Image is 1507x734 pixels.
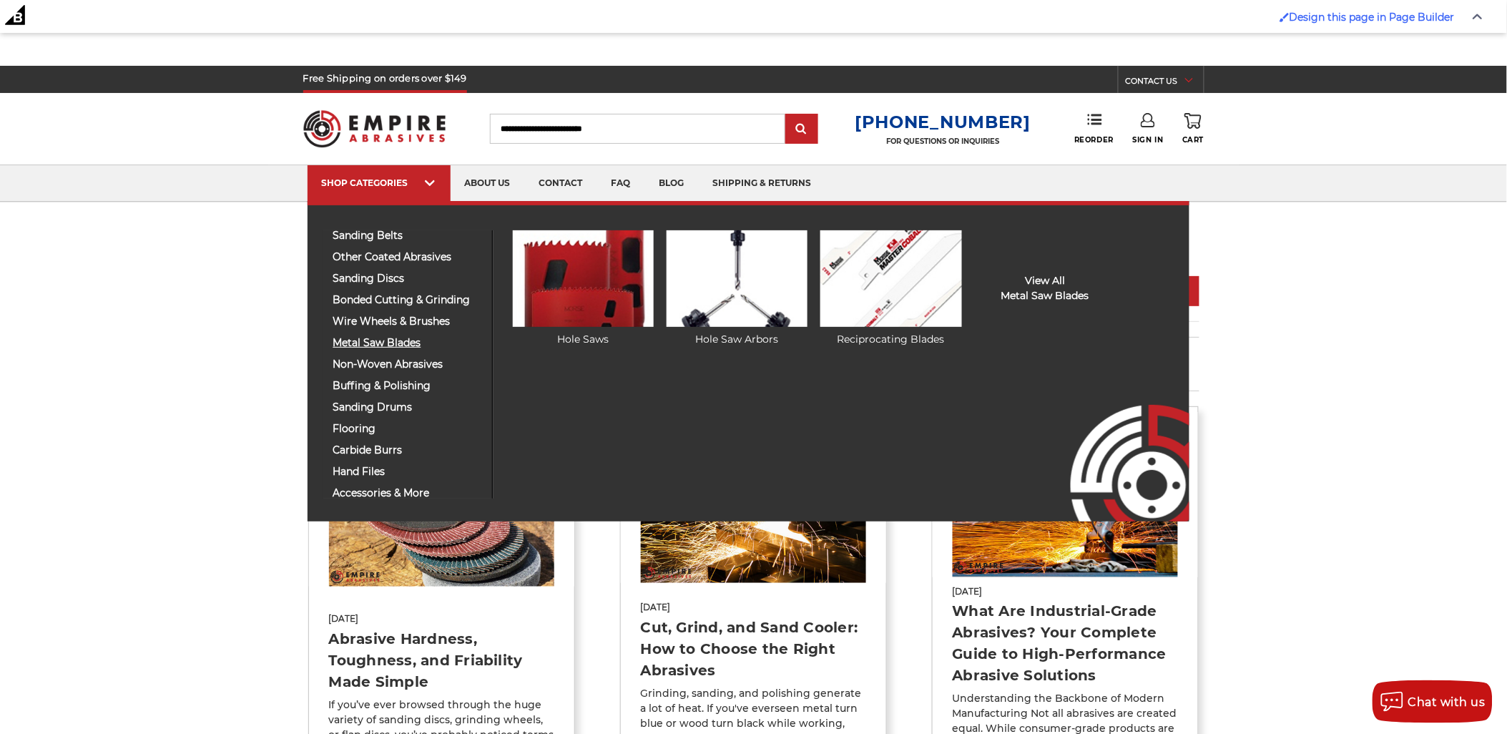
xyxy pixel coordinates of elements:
a: Hole Saws [513,230,654,347]
span: other coated abrasives [333,252,481,263]
p: FOR QUESTIONS OR INQUIRIES [855,137,1031,146]
span: sanding belts [333,230,481,241]
span: buffing & polishing [333,381,481,391]
a: Enabled brush for page builder edit. Design this page in Page Builder [1272,4,1462,31]
span: sanding discs [333,273,481,284]
input: Submit [787,115,816,144]
img: Empire Abrasives Logo Image [1045,363,1189,522]
span: wire wheels & brushes [333,316,481,327]
img: Enabled brush for page builder edit. [1280,12,1290,22]
span: [DATE] [329,612,555,625]
span: carbide burrs [333,445,481,456]
a: Cut, Grind, and Sand Cooler: How to Choose the Right Abrasives [641,619,858,679]
span: Reorder [1074,135,1114,145]
a: [PHONE_NUMBER] [855,112,1031,132]
span: Sign In [1133,135,1164,145]
span: sanding drums [333,402,481,413]
a: blog [645,165,699,202]
a: contact [525,165,597,202]
a: faq [597,165,645,202]
img: Reciprocating Blades [820,230,961,327]
div: SHOP CATEGORIES [322,177,436,188]
span: metal saw blades [333,338,481,348]
span: flooring [333,424,481,434]
span: Cart [1182,135,1204,145]
a: Reorder [1074,113,1114,144]
span: non-woven abrasives [333,359,481,370]
img: Empire Abrasives [303,101,446,157]
a: Reciprocating Blades [820,230,961,347]
h5: Free Shipping on orders over $149 [303,66,467,93]
span: accessories & more [333,488,481,499]
a: Hole Saw Arbors [667,230,808,347]
button: Chat with us [1373,680,1493,723]
span: Design this page in Page Builder [1290,11,1455,24]
a: What Are Industrial-Grade Abrasives? Your Complete Guide to High-Performance Abrasive Solutions [953,602,1167,684]
img: Hole Saws [513,230,654,327]
img: Hole Saw Arbors [667,230,808,327]
a: CONTACT US [1126,73,1204,93]
span: [DATE] [641,601,867,614]
span: [DATE] [953,585,1179,598]
span: Chat with us [1408,695,1486,709]
a: about us [451,165,525,202]
a: shipping & returns [699,165,826,202]
span: hand files [333,466,481,477]
a: View AllMetal Saw Blades [1001,273,1089,303]
span: bonded cutting & grinding [333,295,481,305]
a: Cart [1182,113,1204,145]
img: Close Admin Bar [1473,14,1483,20]
a: Abrasive Hardness, Toughness, and Friability Made Simple [329,630,523,690]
